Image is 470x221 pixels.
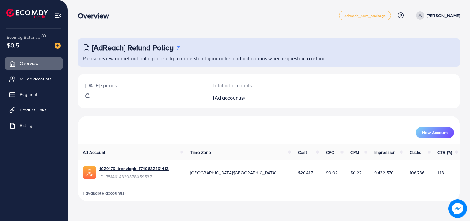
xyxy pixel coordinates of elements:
p: Please review our refund policy carefully to understand your rights and obligations when requesti... [83,55,456,62]
span: New Account [422,130,448,135]
span: $0.22 [350,169,362,176]
span: [GEOGRAPHIC_DATA]/[GEOGRAPHIC_DATA] [190,169,276,176]
h3: [AdReach] Refund Policy [92,43,174,52]
img: logo [6,9,48,18]
a: 1029179_trenziopk_1749632491413 [99,165,169,172]
span: 9,432,570 [374,169,394,176]
p: [DATE] spends [85,82,198,89]
span: adreach_new_package [344,14,386,18]
a: Product Links [5,104,63,116]
a: My ad accounts [5,73,63,85]
span: Time Zone [190,149,211,156]
span: Product Links [20,107,46,113]
img: menu [55,12,62,19]
span: 1 available account(s) [83,190,126,196]
h2: 1 [213,95,293,101]
a: Billing [5,119,63,132]
span: Cost [298,149,307,156]
a: Overview [5,57,63,70]
span: $2041.7 [298,169,313,176]
span: 106,736 [410,169,424,176]
a: adreach_new_package [339,11,391,20]
span: Clicks [410,149,421,156]
span: $0.02 [326,169,338,176]
span: Overview [20,60,38,66]
span: CTR (%) [437,149,452,156]
button: New Account [416,127,454,138]
span: CPM [350,149,359,156]
img: ic-ads-acc.e4c84228.svg [83,166,96,179]
span: My ad accounts [20,76,51,82]
span: 1.13 [437,169,444,176]
span: CPC [326,149,334,156]
span: Ad Account [83,149,106,156]
span: ID: 7514614320878059537 [99,174,169,180]
img: image [55,43,61,49]
p: Total ad accounts [213,82,293,89]
span: Impression [374,149,396,156]
span: Ad account(s) [215,94,245,101]
h3: Overview [78,11,114,20]
img: image [448,199,467,218]
a: [PERSON_NAME] [414,11,460,20]
span: $0.5 [7,41,20,50]
p: [PERSON_NAME] [427,12,460,19]
span: Payment [20,91,37,97]
span: Ecomdy Balance [7,34,40,40]
a: Payment [5,88,63,101]
span: Billing [20,122,32,129]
